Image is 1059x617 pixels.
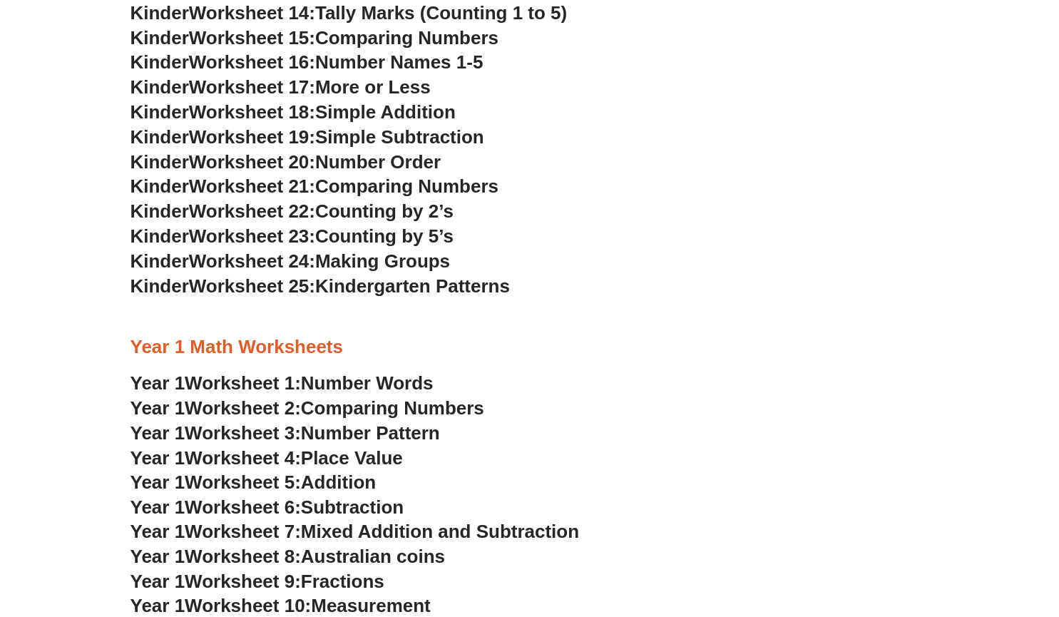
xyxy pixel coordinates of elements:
[185,521,301,542] span: Worksheet 7:
[189,175,315,197] span: Worksheet 21:
[315,51,483,73] span: Number Names 1-5
[315,2,567,24] span: Tally Marks (Counting 1 to 5)
[189,151,315,173] span: Worksheet 20:
[185,422,301,444] span: Worksheet 3:
[131,521,580,542] a: Year 1Worksheet 7:Mixed Addition and Subtraction
[131,397,484,419] a: Year 1Worksheet 2:Comparing Numbers
[189,200,315,222] span: Worksheet 22:
[301,496,404,518] span: Subtraction
[189,51,315,73] span: Worksheet 16:
[131,422,440,444] a: Year 1Worksheet 3:Number Pattern
[189,275,315,297] span: Worksheet 25:
[301,571,384,592] span: Fractions
[301,397,484,419] span: Comparing Numbers
[185,471,301,493] span: Worksheet 5:
[315,151,441,173] span: Number Order
[131,372,434,394] a: Year 1Worksheet 1:Number Words
[189,250,315,272] span: Worksheet 24:
[131,447,403,469] a: Year 1Worksheet 4:Place Value
[131,2,189,24] span: Kinder
[131,27,189,49] span: Kinder
[131,595,431,616] a: Year 1Worksheet 10:Measurement
[315,76,431,98] span: More or Less
[189,2,315,24] span: Worksheet 14:
[301,422,440,444] span: Number Pattern
[189,225,315,247] span: Worksheet 23:
[315,101,456,123] span: Simple Addition
[315,200,454,222] span: Counting by 2’s
[301,546,445,567] span: Australian coins
[131,200,189,222] span: Kinder
[185,546,301,567] span: Worksheet 8:
[311,595,431,616] span: Measurement
[131,51,189,73] span: Kinder
[131,275,189,297] span: Kinder
[131,151,189,173] span: Kinder
[301,372,434,394] span: Number Words
[189,27,315,49] span: Worksheet 15:
[189,126,315,148] span: Worksheet 19:
[301,447,403,469] span: Place Value
[185,397,301,419] span: Worksheet 2:
[185,496,301,518] span: Worksheet 6:
[131,225,189,247] span: Kinder
[185,447,301,469] span: Worksheet 4:
[189,76,315,98] span: Worksheet 17:
[185,372,301,394] span: Worksheet 1:
[315,250,450,272] span: Making Groups
[315,27,498,49] span: Comparing Numbers
[131,546,445,567] a: Year 1Worksheet 8:Australian coins
[315,126,484,148] span: Simple Subtraction
[315,225,454,247] span: Counting by 5’s
[131,496,404,518] a: Year 1Worksheet 6:Subtraction
[822,456,1059,617] iframe: Chat Widget
[131,335,929,360] h3: Year 1 Math Worksheets
[131,76,189,98] span: Kinder
[315,175,498,197] span: Comparing Numbers
[301,471,376,493] span: Addition
[131,471,377,493] a: Year 1Worksheet 5:Addition
[301,521,579,542] span: Mixed Addition and Subtraction
[131,250,189,272] span: Kinder
[189,101,315,123] span: Worksheet 18:
[131,126,189,148] span: Kinder
[131,101,189,123] span: Kinder
[185,571,301,592] span: Worksheet 9:
[315,275,510,297] span: Kindergarten Patterns
[131,571,384,592] a: Year 1Worksheet 9:Fractions
[185,595,311,616] span: Worksheet 10:
[131,175,189,197] span: Kinder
